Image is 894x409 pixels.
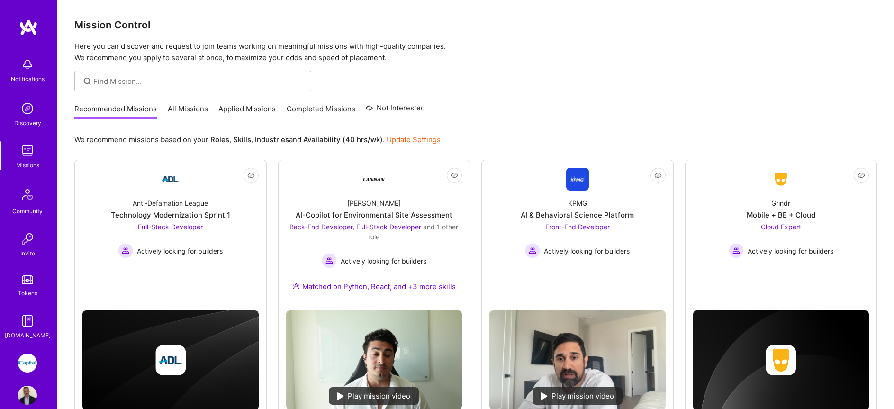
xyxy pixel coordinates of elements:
[82,168,259,285] a: Company LogoAnti-Defamation LeagueTechnology Modernization Sprint 1Full-Stack Developer Actively ...
[233,135,251,144] b: Skills
[387,135,441,144] a: Update Settings
[74,41,877,64] p: Here you can discover and request to join teams working on meaningful missions with high-quality ...
[18,141,37,160] img: teamwork
[761,223,801,231] span: Cloud Expert
[74,104,157,119] a: Recommended Missions
[525,243,540,258] img: Actively looking for builders
[20,248,35,258] div: Invite
[296,210,452,220] div: AI-Copilot for Environmental Site Assessment
[16,354,39,373] a: iCapital: Building an Alternative Investment Marketplace
[16,386,39,405] a: User Avatar
[362,168,385,191] img: Company Logo
[18,311,37,330] img: guide book
[16,160,39,170] div: Missions
[337,392,344,400] img: play
[18,288,37,298] div: Tokens
[11,74,45,84] div: Notifications
[118,243,133,258] img: Actively looking for builders
[247,172,255,179] i: icon EyeClosed
[521,210,634,220] div: AI & Behavioral Science Platform
[541,392,548,400] img: play
[771,198,790,208] div: Grindr
[748,246,833,256] span: Actively looking for builders
[138,223,203,231] span: Full-Stack Developer
[329,387,419,405] div: Play mission video
[289,223,421,231] span: Back-End Developer, Full-Stack Developer
[489,168,666,303] a: Company LogoKPMGAI & Behavioral Science PlatformFront-End Developer Actively looking for builders...
[341,256,426,266] span: Actively looking for builders
[545,223,610,231] span: Front-End Developer
[210,135,229,144] b: Roles
[18,99,37,118] img: discovery
[292,282,456,291] div: Matched on Python, React, and +3 more skills
[111,210,230,220] div: Technology Modernization Sprint 1
[18,386,37,405] img: User Avatar
[14,118,41,128] div: Discovery
[568,198,587,208] div: KPMG
[287,104,355,119] a: Completed Missions
[93,76,304,86] input: Find Mission...
[18,55,37,74] img: bell
[286,168,462,303] a: Company Logo[PERSON_NAME]AI-Copilot for Environmental Site AssessmentBack-End Developer, Full-Sta...
[322,253,337,268] img: Actively looking for builders
[292,282,300,290] img: Ateam Purple Icon
[5,330,51,340] div: [DOMAIN_NAME]
[255,135,289,144] b: Industries
[366,102,425,119] a: Not Interested
[566,168,589,191] img: Company Logo
[22,275,33,284] img: tokens
[533,387,623,405] div: Play mission video
[137,246,223,256] span: Actively looking for builders
[769,171,792,188] img: Company Logo
[133,198,208,208] div: Anti-Defamation League
[16,183,39,206] img: Community
[858,172,865,179] i: icon EyeClosed
[82,76,93,87] i: icon SearchGrey
[766,345,796,375] img: Company logo
[18,229,37,248] img: Invite
[451,172,458,179] i: icon EyeClosed
[654,172,662,179] i: icon EyeClosed
[155,345,186,375] img: Company logo
[74,135,441,145] p: We recommend missions based on your , , and .
[218,104,276,119] a: Applied Missions
[729,243,744,258] img: Actively looking for builders
[74,19,877,31] h3: Mission Control
[544,246,630,256] span: Actively looking for builders
[19,19,38,36] img: logo
[168,104,208,119] a: All Missions
[159,168,182,191] img: Company Logo
[747,210,815,220] div: Mobile + BE + Cloud
[693,168,869,285] a: Company LogoGrindrMobile + BE + CloudCloud Expert Actively looking for buildersActively looking f...
[18,354,37,373] img: iCapital: Building an Alternative Investment Marketplace
[347,198,401,208] div: [PERSON_NAME]
[303,135,383,144] b: Availability (40 hrs/wk)
[12,206,43,216] div: Community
